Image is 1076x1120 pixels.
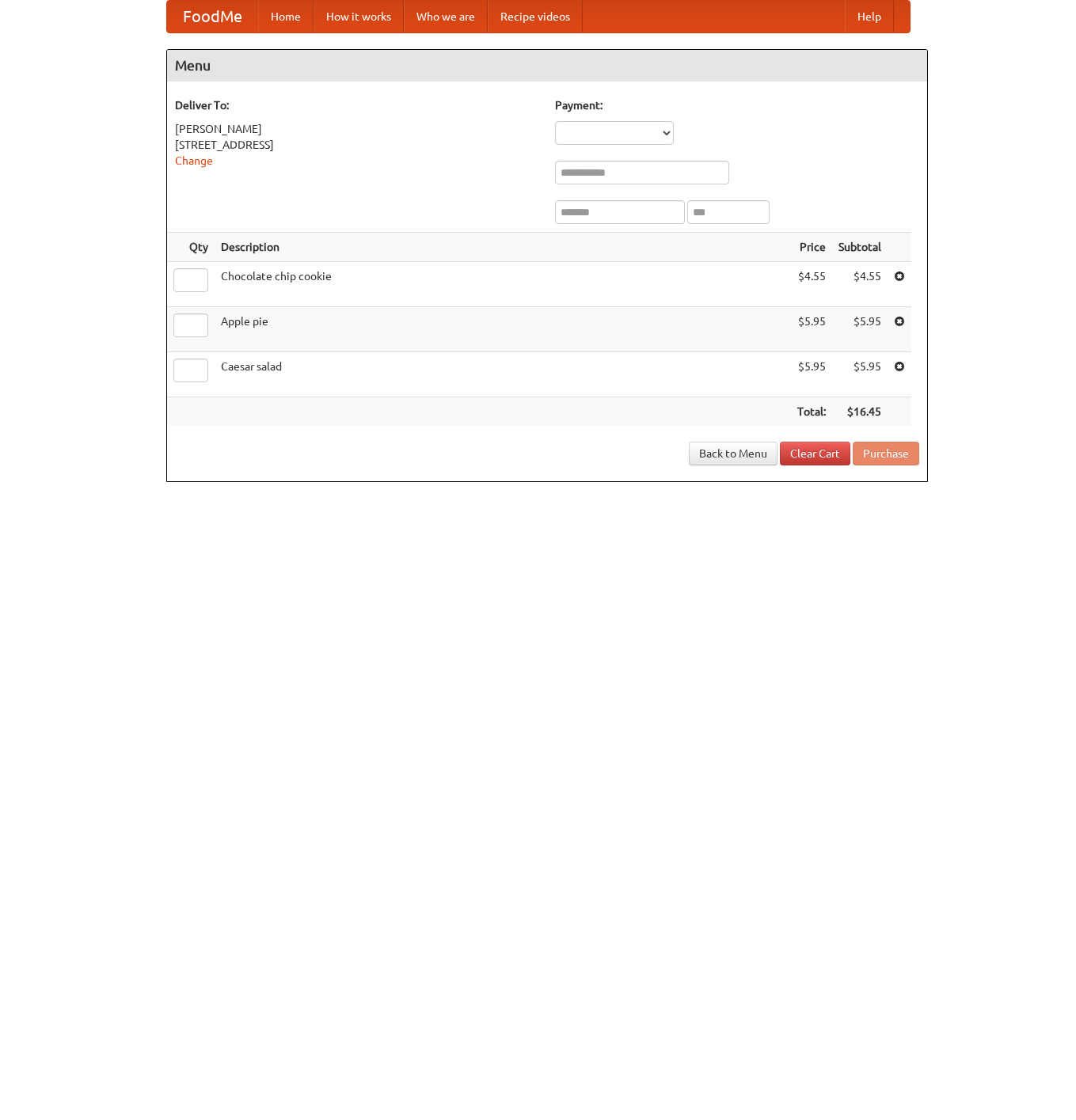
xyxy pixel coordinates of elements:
[791,262,832,307] td: $4.55
[555,97,919,113] h5: Payment:
[215,307,791,352] td: Apple pie
[215,233,791,262] th: Description
[167,1,258,32] a: FoodMe
[853,442,919,465] button: Purchase
[314,1,404,32] a: How it works
[832,397,888,427] th: $16.45
[175,121,539,137] div: [PERSON_NAME]
[832,233,888,262] th: Subtotal
[175,97,539,113] h5: Deliver To:
[175,137,539,153] div: [STREET_ADDRESS]
[791,397,832,427] th: Total:
[791,233,832,262] th: Price
[215,352,791,397] td: Caesar salad
[791,352,832,397] td: $5.95
[404,1,488,32] a: Who we are
[215,262,791,307] td: Chocolate chip cookie
[845,1,894,32] a: Help
[832,352,888,397] td: $5.95
[175,154,213,167] a: Change
[689,442,778,465] a: Back to Menu
[780,442,850,465] a: Clear Cart
[488,1,583,32] a: Recipe videos
[791,307,832,352] td: $5.95
[167,50,927,82] h4: Menu
[832,307,888,352] td: $5.95
[832,262,888,307] td: $4.55
[258,1,314,32] a: Home
[167,233,215,262] th: Qty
